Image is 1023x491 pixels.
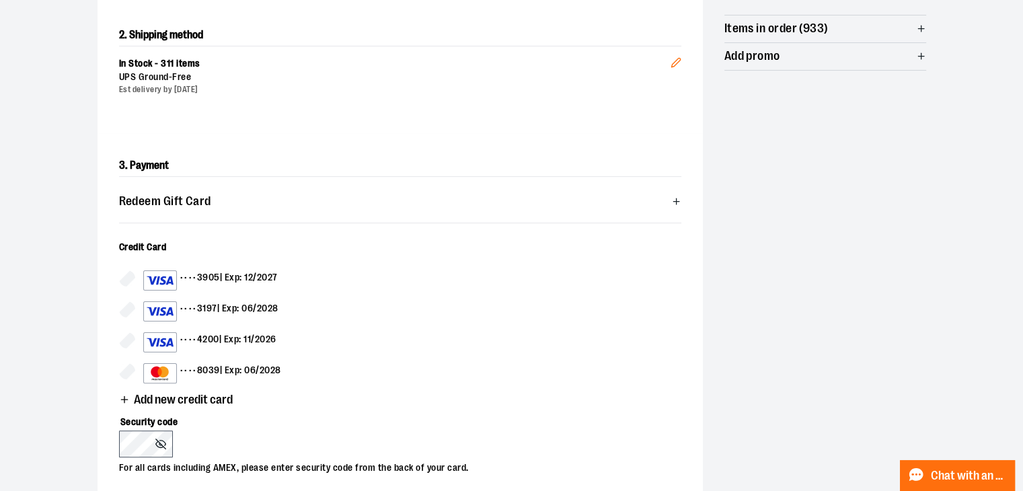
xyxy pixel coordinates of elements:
h2: 3. Payment [119,155,681,177]
input: MasterCard example showing the 16-digit card number on the front of the cardMasterCard example sh... [119,363,135,379]
div: In Stock - 311 items [119,57,671,71]
span: Free [172,71,191,82]
div: Est delivery by [DATE] [119,84,671,96]
input: Visa card example showing the 16-digit card number on the front of the cardVisa card example show... [119,332,135,348]
img: MasterCard example showing the 16-digit card number on the front of the card [147,365,174,381]
button: Items in order (933) [724,15,926,42]
button: Chat with an Expert [900,460,1016,491]
img: Visa card example showing the 16-digit card number on the front of the card [147,303,174,319]
button: Add new credit card [119,393,233,409]
label: Security code [119,408,668,430]
h2: 2. Shipping method [119,24,681,46]
div: •••• 3197 | Exp: 06/2028 [143,301,278,322]
span: Chat with an Expert [931,469,1007,482]
div: UPS Ground - [119,71,671,84]
button: Edit [660,36,692,83]
button: Add promo [724,43,926,70]
img: Visa card example showing the 16-digit card number on the front of the card [147,334,174,350]
div: •••• 4200 | Exp: 11/2026 [143,332,276,352]
span: Credit Card [119,241,167,252]
span: Add promo [724,50,780,63]
span: Items in order (933) [724,22,829,35]
div: •••• 8039 | Exp: 06/2028 [143,363,281,383]
span: Redeem Gift Card [119,195,211,208]
p: For all cards including AMEX, please enter security code from the back of your card. [119,457,668,475]
input: Visa card example showing the 16-digit card number on the front of the cardVisa card example show... [119,301,135,317]
div: •••• 3905 | Exp: 12/2027 [143,270,278,291]
button: Redeem Gift Card [119,188,681,215]
input: Visa card example showing the 16-digit card number on the front of the cardVisa card example show... [119,270,135,287]
img: Visa card example showing the 16-digit card number on the front of the card [147,272,174,289]
span: Add new credit card [134,393,233,406]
